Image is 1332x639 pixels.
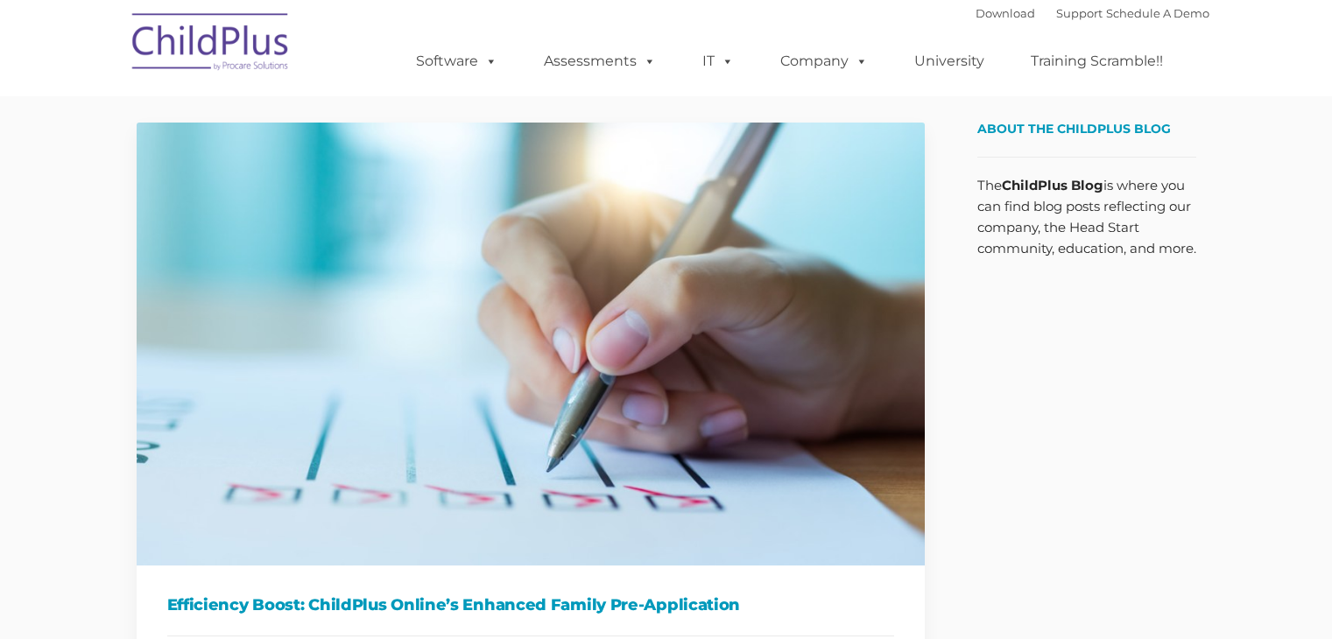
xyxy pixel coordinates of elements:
strong: ChildPlus Blog [1002,177,1103,193]
a: Training Scramble!! [1013,44,1180,79]
img: ChildPlus by Procare Solutions [123,1,299,88]
a: Software [398,44,515,79]
a: University [897,44,1002,79]
font: | [976,6,1209,20]
a: Company [763,44,885,79]
h1: Efficiency Boost: ChildPlus Online’s Enhanced Family Pre-Application [167,592,894,618]
a: Schedule A Demo [1106,6,1209,20]
a: Assessments [526,44,673,79]
a: Download [976,6,1035,20]
span: About the ChildPlus Blog [977,121,1171,137]
img: Efficiency Boost: ChildPlus Online's Enhanced Family Pre-Application Process - Streamlining Appli... [137,123,925,565]
p: The is where you can find blog posts reflecting our company, the Head Start community, education,... [977,175,1196,259]
a: Support [1056,6,1103,20]
a: IT [685,44,751,79]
